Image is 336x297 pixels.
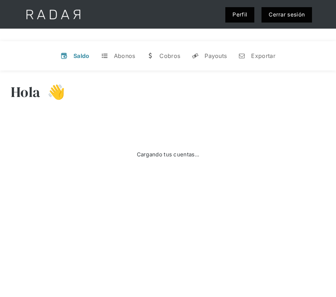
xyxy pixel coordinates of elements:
[147,52,154,59] div: w
[261,7,312,23] a: Cerrar sesión
[11,83,40,101] h3: Hola
[225,7,254,23] a: Perfil
[238,52,245,59] div: n
[114,52,135,59] div: Abonos
[251,52,275,59] div: Exportar
[73,52,90,59] div: Saldo
[40,83,65,101] h3: 👋
[101,52,108,59] div: t
[159,52,180,59] div: Cobros
[192,52,199,59] div: y
[205,52,227,59] div: Payouts
[137,151,200,159] div: Cargando tus cuentas...
[61,52,68,59] div: v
